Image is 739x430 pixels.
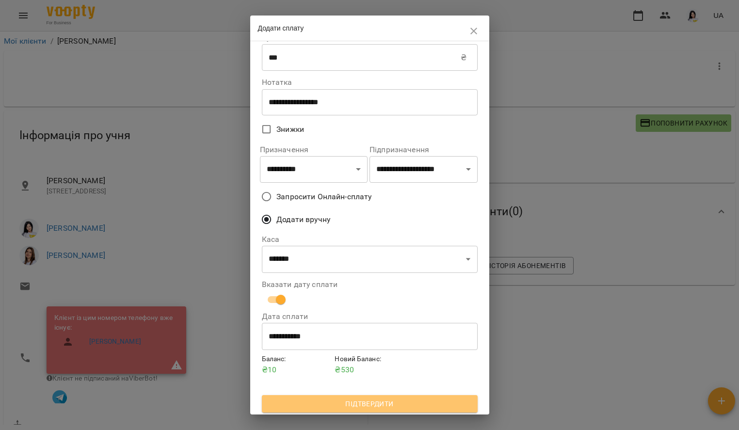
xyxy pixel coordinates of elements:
[335,354,404,365] h6: Новий Баланс :
[461,52,466,64] p: ₴
[262,395,478,413] button: Підтвердити
[276,191,371,203] span: Запросити Онлайн-сплату
[262,354,331,365] h6: Баланс :
[270,398,470,410] span: Підтвердити
[262,364,331,376] p: ₴ 10
[260,146,368,154] label: Призначення
[369,146,478,154] label: Підпризначення
[262,281,478,288] label: Вказати дату сплати
[276,124,304,135] span: Знижки
[262,313,478,320] label: Дата сплати
[258,24,304,32] span: Додати сплату
[262,236,478,243] label: Каса
[276,214,330,225] span: Додати вручну
[335,364,404,376] p: ₴ 530
[262,79,478,86] label: Нотатка
[262,34,478,42] label: Сума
